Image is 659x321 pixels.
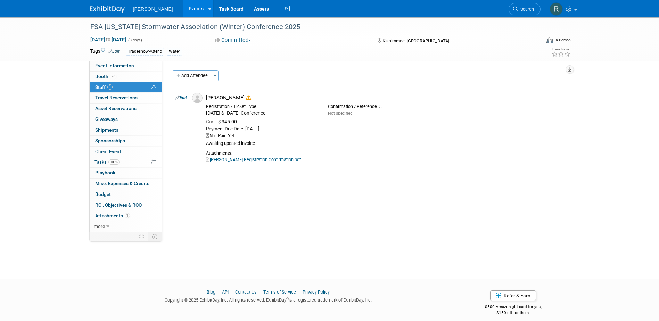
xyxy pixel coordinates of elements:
[95,127,118,133] span: Shipments
[90,136,162,146] a: Sponsorships
[457,299,569,315] div: $500 Amazon gift card for you,
[546,37,553,43] img: Format-Inperson.png
[90,72,162,82] a: Booth
[206,119,240,124] span: 345.00
[500,36,571,47] div: Event Format
[133,6,173,12] span: [PERSON_NAME]
[90,295,447,303] div: Copyright © 2025 ExhibitDay, Inc. All rights reserved. ExhibitDay is a registered trademark of Ex...
[127,38,142,42] span: (3 days)
[457,310,569,316] div: $150 off for them.
[216,289,221,295] span: |
[90,48,120,56] td: Tags
[206,157,301,162] a: [PERSON_NAME] Registration Confirmation.pdf
[125,213,130,218] span: 1
[108,49,120,54] a: Edit
[222,289,229,295] a: API
[90,189,162,200] a: Budget
[297,289,302,295] span: |
[90,125,162,135] a: Shipments
[95,191,111,197] span: Budget
[207,289,215,295] a: Blog
[90,82,162,93] a: Staff1
[90,179,162,189] a: Misc. Expenses & Credits
[235,289,257,295] a: Contact Us
[95,63,134,68] span: Event Information
[95,181,149,186] span: Misc. Expenses & Credits
[509,3,541,15] a: Search
[94,223,105,229] span: more
[90,104,162,114] a: Asset Reservations
[136,232,148,241] td: Personalize Event Tab Strip
[105,37,112,42] span: to
[206,104,318,109] div: Registration / Ticket Type:
[90,168,162,178] a: Playbook
[206,141,561,147] div: Awaiting updated invoice
[206,94,561,101] div: [PERSON_NAME]
[90,6,125,13] img: ExhibitDay
[175,95,187,100] a: Edit
[286,297,289,301] sup: ®
[258,289,262,295] span: |
[550,2,563,16] img: Rebecca Deis
[90,200,162,211] a: ROI, Objectives & ROO
[552,48,570,51] div: Event Rating
[95,138,125,143] span: Sponsorships
[246,95,251,100] i: Double-book Warning!
[173,70,212,81] button: Add Attendee
[490,290,536,301] a: Refer & Earn
[554,38,571,43] div: In-Person
[126,48,164,55] div: Tradeshow-Attend
[88,21,530,33] div: FSA [US_STATE] Stormwater Association (Winter) Conference 2025
[95,116,118,122] span: Giveaways
[303,289,330,295] a: Privacy Policy
[95,149,121,154] span: Client Event
[90,211,162,221] a: Attachments1
[95,95,138,100] span: Travel Reservations
[95,84,113,90] span: Staff
[167,48,182,55] div: Water
[90,114,162,125] a: Giveaways
[95,213,130,219] span: Attachments
[90,61,162,71] a: Event Information
[95,202,142,208] span: ROI, Objectives & ROO
[206,119,222,124] span: Cost: $
[328,111,353,116] span: Not specified
[107,84,113,90] span: 1
[90,221,162,232] a: more
[90,36,126,43] span: [DATE] [DATE]
[328,104,439,109] div: Confirmation / Reference #:
[95,106,137,111] span: Asset Reservations
[382,38,449,43] span: Kissimmee, [GEOGRAPHIC_DATA]
[206,126,561,132] div: Payment Due Date: [DATE]
[263,289,296,295] a: Terms of Service
[95,170,115,175] span: Playbook
[148,232,162,241] td: Toggle Event Tabs
[112,74,115,78] i: Booth reservation complete
[95,74,116,79] span: Booth
[206,150,561,156] div: Attachments:
[213,36,254,44] button: Committed
[90,157,162,167] a: Tasks100%
[192,93,203,103] img: Associate-Profile-5.png
[151,84,156,91] span: Potential Scheduling Conflict -- at least one attendee is tagged in another overlapping event.
[94,159,120,165] span: Tasks
[108,159,120,165] span: 100%
[206,133,561,139] div: Not Paid Yet
[90,147,162,157] a: Client Event
[90,93,162,103] a: Travel Reservations
[518,7,534,12] span: Search
[230,289,234,295] span: |
[206,110,318,116] div: [DATE] & [DATE] Conference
